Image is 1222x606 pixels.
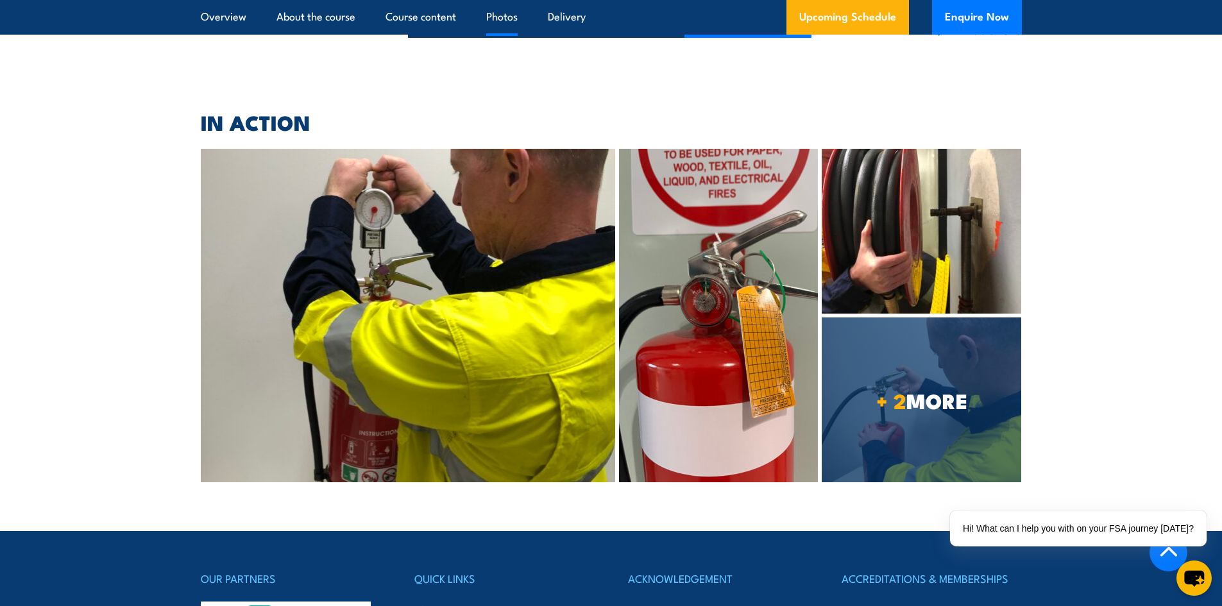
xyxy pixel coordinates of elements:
img: Inspect & Test Fire Blankets & Fire Extinguishers Training [619,149,818,482]
h4: OUR PARTNERS [201,569,380,587]
a: + 2MORE [822,317,1021,482]
span: MORE [822,391,1021,409]
strong: + 2 [876,384,906,416]
img: Inspect & Test Fire Blankets & Fire Extinguishers Training. [201,149,616,482]
h2: IN ACTION [201,113,1022,131]
a: ALL COURSES [931,23,1022,38]
img: Inspect & Test Fire Blankets & Fire Extinguishers Training. [822,149,1021,314]
h4: ACKNOWLEDGEMENT [628,569,808,587]
div: Hi! What can I help you with on your FSA journey [DATE]? [950,510,1207,546]
h4: QUICK LINKS [414,569,594,587]
h4: ACCREDITATIONS & MEMBERSHIPS [842,569,1021,587]
button: chat-button [1176,560,1212,596]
